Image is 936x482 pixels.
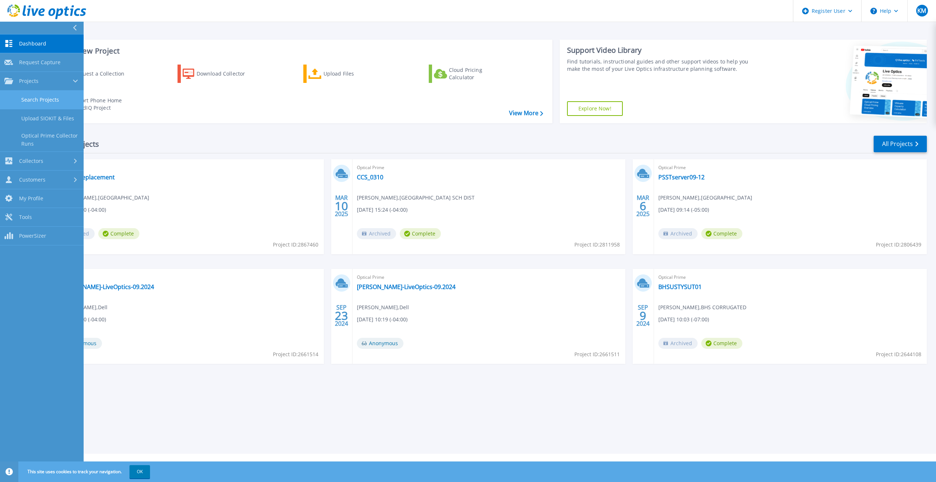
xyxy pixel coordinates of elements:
span: Optical Prime [357,273,621,281]
span: [DATE] 10:19 (-04:00) [357,315,407,324]
span: Complete [400,228,441,239]
a: PSSTserver09-12 [658,174,705,181]
a: Upload Files [303,65,385,83]
span: Anonymous [357,338,403,349]
span: Project ID: 2644108 [876,350,921,358]
span: [PERSON_NAME] , Dell [357,303,409,311]
span: 10 [335,203,348,209]
span: [PERSON_NAME] , [GEOGRAPHIC_DATA] SCH DIST [357,194,475,202]
span: Complete [701,338,742,349]
span: [PERSON_NAME] , [GEOGRAPHIC_DATA] [658,194,752,202]
span: Tools [19,214,32,220]
div: SEP 2024 [334,302,348,329]
div: MAR 2025 [636,193,650,219]
span: Customers [19,176,45,183]
span: Collectors [19,158,43,164]
a: All Projects [874,136,927,152]
span: Project ID: 2867460 [273,241,318,249]
span: [DATE] 09:14 (-05:00) [658,206,709,214]
a: Request a Collection [52,65,134,83]
span: Project ID: 2661514 [273,350,318,358]
span: [DATE] 15:24 (-04:00) [357,206,407,214]
div: Support Video Library [567,45,757,55]
div: Request a Collection [73,66,132,81]
span: Request Capture [19,59,61,66]
div: MAR 2025 [334,193,348,219]
span: KM [917,8,926,14]
span: Project ID: 2661511 [574,350,620,358]
span: Complete [98,228,139,239]
span: 9 [640,313,646,319]
span: This site uses cookies to track your navigation. [20,465,150,478]
a: Download Collector [178,65,259,83]
div: SEP 2024 [636,302,650,329]
a: View More [509,110,543,117]
a: Cloud Pricing Calculator [429,65,511,83]
span: 23 [335,313,348,319]
a: Scan for replacement [55,174,115,181]
span: Archived [658,338,698,349]
div: Upload Files [323,66,382,81]
div: Download Collector [197,66,255,81]
a: Explore Now! [567,101,623,116]
span: Optical Prime [658,164,922,172]
span: Project ID: 2811958 [574,241,620,249]
div: Find tutorials, instructional guides and other support videos to help you make the most of your L... [567,58,757,73]
div: Cloud Pricing Calculator [449,66,508,81]
button: OK [129,465,150,478]
span: Optical Prime [658,273,922,281]
span: Optical Prime [55,273,319,281]
span: Archived [357,228,396,239]
span: Optical Prime [55,164,319,172]
span: Projects [19,78,39,84]
span: My Profile [19,195,43,202]
span: [PERSON_NAME] , BHS CORRUGATED [658,303,746,311]
span: 6 [640,203,646,209]
a: CCS_0310 [357,174,383,181]
a: [PERSON_NAME]-LiveOptics-09.2024 [55,283,154,291]
span: [PERSON_NAME] , [GEOGRAPHIC_DATA] [55,194,149,202]
span: Project ID: 2806439 [876,241,921,249]
span: PowerSizer [19,233,46,239]
h3: Start a New Project [52,47,543,55]
span: Archived [658,228,698,239]
div: Import Phone Home CloudIQ Project [72,97,129,112]
span: Complete [701,228,742,239]
span: Dashboard [19,40,46,47]
span: Optical Prime [357,164,621,172]
span: [DATE] 10:03 (-07:00) [658,315,709,324]
a: BHSUSTYSUT01 [658,283,702,291]
a: [PERSON_NAME]-LiveOptics-09.2024 [357,283,456,291]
